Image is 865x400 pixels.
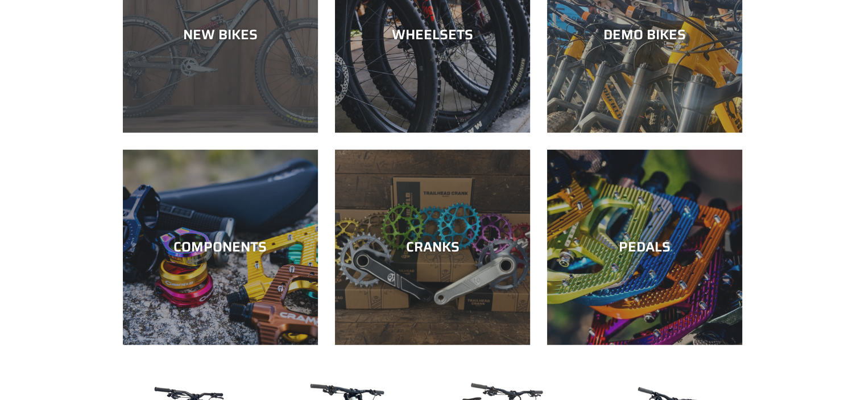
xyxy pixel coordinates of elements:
div: COMPONENTS [123,239,318,255]
a: COMPONENTS [123,150,318,345]
div: NEW BIKES [123,27,318,43]
a: PEDALS [547,150,742,345]
div: PEDALS [547,239,742,255]
a: CRANKS [335,150,530,345]
div: CRANKS [335,239,530,255]
div: DEMO BIKES [547,27,742,43]
div: WHEELSETS [335,27,530,43]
